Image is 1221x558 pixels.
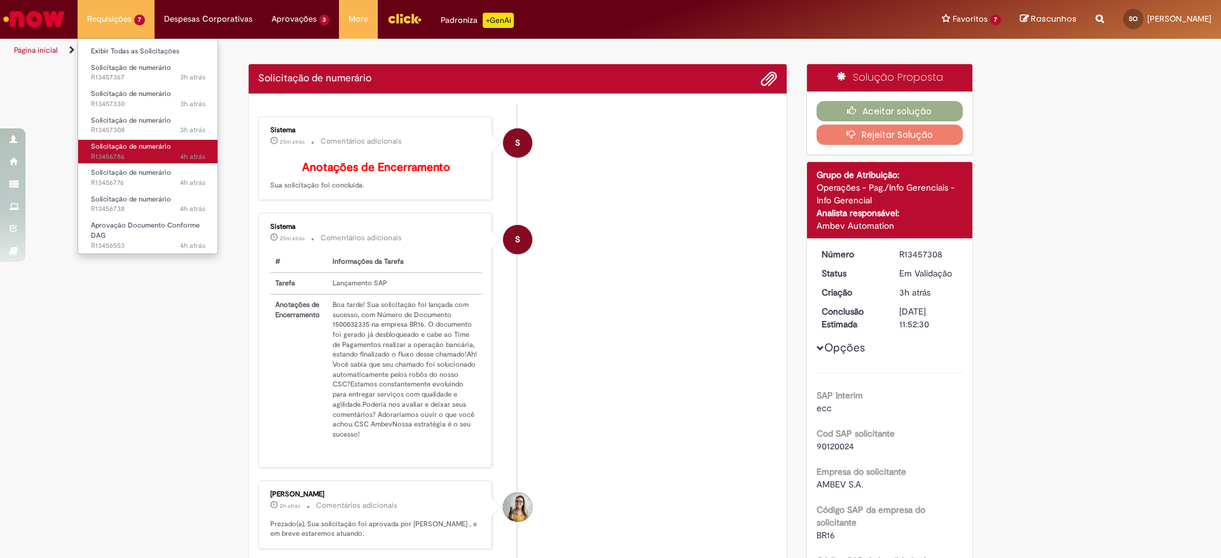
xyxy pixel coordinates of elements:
th: # [270,252,328,273]
div: R13457308 [899,248,958,261]
span: Requisições [87,13,132,25]
div: System [503,128,532,158]
span: Favoritos [953,13,988,25]
b: SAP Interim [817,390,863,401]
div: Solução Proposta [807,64,973,92]
a: Página inicial [14,45,58,55]
span: 3h atrás [180,125,205,135]
a: Aberto R13457367 : Solicitação de numerário [78,61,218,85]
span: 3h atrás [180,99,205,109]
span: 3h atrás [180,72,205,82]
div: Padroniza [441,13,514,28]
span: R13457330 [91,99,205,109]
button: Adicionar anexos [761,71,777,87]
span: Solicitação de numerário [91,168,171,177]
span: 4h atrás [180,152,205,161]
div: 28/08/2025 11:43:18 [899,286,958,299]
time: 28/08/2025 11:43:20 [180,125,205,135]
span: 90120024 [817,440,854,452]
div: Sistema [270,126,482,134]
div: Sistema [270,223,482,231]
a: Rascunhos [1020,13,1077,25]
span: [PERSON_NAME] [1147,13,1211,24]
span: R13457367 [91,72,205,83]
span: R13457308 [91,125,205,135]
a: Aberto R13457308 : Solicitação de numerário [78,114,218,137]
th: Tarefa [270,273,328,294]
span: 4h atrás [180,204,205,214]
img: ServiceNow [1,6,67,32]
a: Exibir Todas as Solicitações [78,44,218,58]
span: 4h atrás [180,178,205,187]
span: Rascunhos [1031,13,1077,25]
span: 3h atrás [899,287,930,298]
small: Comentários adicionais [321,233,402,243]
time: 28/08/2025 11:43:18 [899,287,930,298]
a: Aberto R13456786 : Solicitação de numerário [78,140,218,163]
span: AMBEV S.A. [817,479,863,490]
time: 28/08/2025 10:13:01 [180,241,205,250]
dt: Criação [812,286,890,299]
th: Informações da Tarefa [328,252,482,273]
span: 7 [134,15,145,25]
b: Empresa do solicitante [817,466,906,477]
span: ecc [817,402,832,414]
td: Boa tarde! Sua solicitação foi lançada com sucesso, com Número de Documento 1500032335 na empresa... [328,294,482,445]
a: Aberto R13457330 : Solicitação de numerário [78,87,218,111]
span: Solicitação de numerário [91,63,171,72]
span: S [515,128,520,158]
a: Aberto R13456738 : Solicitação de numerário [78,193,218,216]
span: S [515,224,520,255]
div: Grupo de Atribuição: [817,168,963,181]
span: R13456553 [91,241,205,251]
h2: Solicitação de numerário Histórico de tíquete [258,73,371,85]
span: R13456776 [91,178,205,188]
span: 25m atrás [280,138,305,146]
dt: Status [812,267,890,280]
button: Aceitar solução [817,101,963,121]
time: 28/08/2025 10:38:24 [180,204,205,214]
small: Comentários adicionais [321,136,402,147]
th: Anotações de Encerramento [270,294,328,445]
dt: Número [812,248,890,261]
div: Luciana Pinto De Castilho [503,493,532,522]
b: Anotações de Encerramento [302,160,450,175]
b: Código SAP da empresa do solicitante [817,504,925,528]
time: 28/08/2025 12:05:01 [280,502,300,510]
span: Solicitação de numerário [91,116,171,125]
ul: Trilhas de página [10,39,804,62]
span: More [348,13,368,25]
span: SO [1129,15,1138,23]
span: Solicitação de numerário [91,194,171,204]
span: 2h atrás [280,502,300,510]
div: System [503,225,532,254]
small: Comentários adicionais [316,500,397,511]
span: Solicitação de numerário [91,89,171,99]
b: Cod SAP solicitante [817,428,895,439]
p: +GenAi [483,13,514,28]
span: Aprovações [272,13,317,25]
span: Aprovação Documento Conforme DAG [91,221,200,240]
a: Aberto R13456776 : Solicitação de numerário [78,166,218,189]
dt: Conclusão Estimada [812,305,890,330]
button: Rejeitar Solução [817,125,963,145]
span: 4h atrás [180,241,205,250]
time: 28/08/2025 10:41:56 [180,178,205,187]
time: 28/08/2025 14:03:49 [280,235,305,242]
time: 28/08/2025 10:44:22 [180,152,205,161]
div: Operações - Pag./Info Gerenciais - Info Gerencial [817,181,963,207]
span: Despesas Corporativas [164,13,252,25]
span: 7 [990,15,1001,25]
p: Prezado(a), Sua solicitação foi aprovada por [PERSON_NAME] , e em breve estaremos atuando. [270,519,482,539]
span: 25m atrás [280,235,305,242]
span: BR16 [817,529,835,541]
div: [PERSON_NAME] [270,491,482,498]
span: 3 [319,15,330,25]
img: click_logo_yellow_360x200.png [387,9,422,28]
div: Ambev Automation [817,219,963,232]
td: Lançamento SAP [328,273,482,294]
a: Aberto R13456553 : Aprovação Documento Conforme DAG [78,219,218,246]
span: Solicitação de numerário [91,142,171,151]
span: R13456738 [91,204,205,214]
div: Analista responsável: [817,207,963,219]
